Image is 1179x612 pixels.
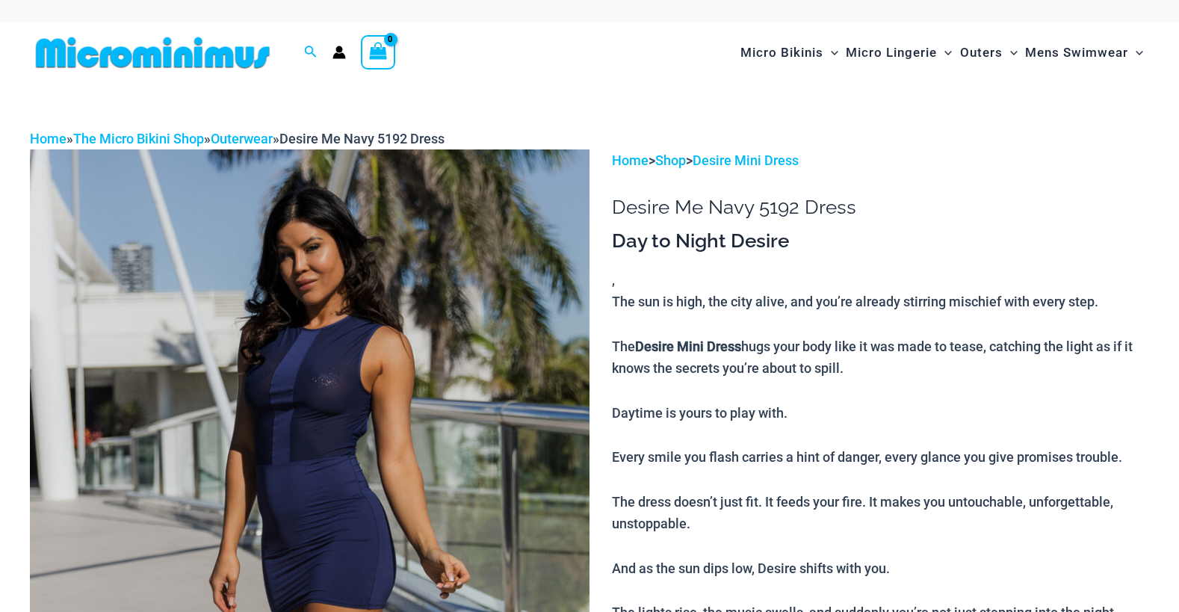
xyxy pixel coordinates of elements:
a: Micro LingerieMenu ToggleMenu Toggle [842,30,956,75]
a: OutersMenu ToggleMenu Toggle [956,30,1021,75]
a: Home [612,152,649,168]
a: Mens SwimwearMenu ToggleMenu Toggle [1021,30,1147,75]
span: Menu Toggle [937,34,952,72]
a: The Micro Bikini Shop [73,131,204,146]
span: » » » [30,131,445,146]
img: MM SHOP LOGO FLAT [30,36,276,69]
span: Menu Toggle [1003,34,1018,72]
a: Outerwear [211,131,273,146]
a: Home [30,131,66,146]
span: Desire Me Navy 5192 Dress [279,131,445,146]
b: Desire Mini Dress [635,339,741,354]
h1: Desire Me Navy 5192 Dress [612,196,1149,219]
nav: Site Navigation [734,28,1149,78]
a: Desire Mini Dress [693,152,799,168]
a: Shop [655,152,686,168]
span: Micro Bikinis [740,34,823,72]
a: View Shopping Cart, empty [361,35,395,69]
span: Menu Toggle [823,34,838,72]
span: Outers [960,34,1003,72]
p: > > [612,149,1149,172]
a: Micro BikinisMenu ToggleMenu Toggle [737,30,842,75]
a: Search icon link [304,43,318,62]
span: Menu Toggle [1128,34,1143,72]
span: Micro Lingerie [846,34,937,72]
h3: Day to Night Desire [612,229,1149,254]
span: Mens Swimwear [1025,34,1128,72]
a: Account icon link [332,46,346,59]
